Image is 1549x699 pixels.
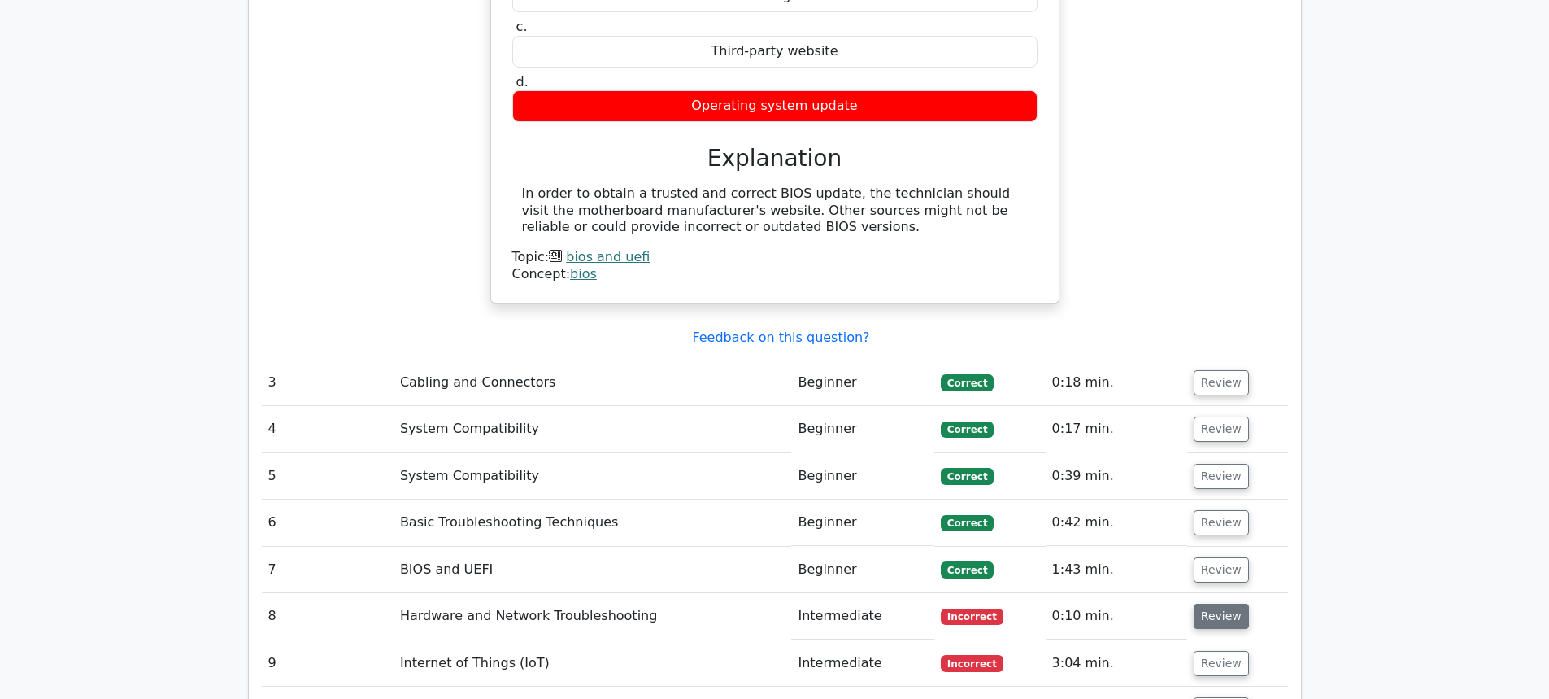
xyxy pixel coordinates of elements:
span: c. [516,19,528,34]
td: Basic Troubleshooting Techniques [394,500,792,546]
td: Intermediate [791,593,934,640]
a: bios [570,266,597,282]
button: Review [1194,557,1249,583]
span: Correct [941,561,994,578]
td: 1:43 min. [1046,547,1187,593]
td: 0:42 min. [1046,500,1187,546]
td: 0:17 min. [1046,406,1187,452]
button: Review [1194,464,1249,489]
td: 0:10 min. [1046,593,1187,640]
td: Cabling and Connectors [394,360,792,406]
div: In order to obtain a trusted and correct BIOS update, the technician should visit the motherboard... [522,186,1028,236]
div: Concept: [512,266,1038,283]
td: Beginner [791,547,934,593]
span: Correct [941,515,994,531]
a: Feedback on this question? [692,330,869,345]
td: 0:39 min. [1046,453,1187,500]
span: Incorrect [941,609,1003,625]
button: Review [1194,510,1249,535]
a: bios and uefi [566,249,650,264]
td: System Compatibility [394,406,792,452]
td: Internet of Things (IoT) [394,640,792,687]
td: 0:18 min. [1046,360,1187,406]
span: Incorrect [941,655,1003,671]
td: 5 [262,453,394,500]
button: Review [1194,651,1249,676]
td: Hardware and Network Troubleshooting [394,593,792,640]
td: Beginner [791,360,934,406]
td: Intermediate [791,640,934,687]
span: Correct [941,374,994,391]
span: d. [516,74,529,90]
td: 8 [262,593,394,640]
div: Topic: [512,249,1038,266]
h3: Explanation [522,145,1028,173]
button: Review [1194,417,1249,442]
span: Correct [941,468,994,484]
td: 7 [262,547,394,593]
button: Review [1194,370,1249,395]
div: Operating system update [512,90,1038,122]
td: 3 [262,360,394,406]
td: System Compatibility [394,453,792,500]
td: Beginner [791,406,934,452]
td: Beginner [791,453,934,500]
td: 9 [262,640,394,687]
div: Third-party website [512,36,1038,68]
td: BIOS and UEFI [394,547,792,593]
button: Review [1194,604,1249,629]
td: 4 [262,406,394,452]
td: 6 [262,500,394,546]
td: 3:04 min. [1046,640,1187,687]
span: Correct [941,422,994,438]
td: Beginner [791,500,934,546]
